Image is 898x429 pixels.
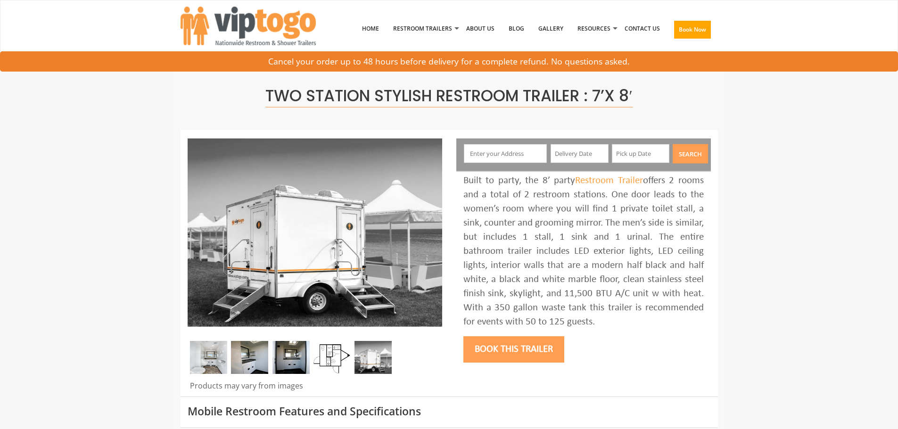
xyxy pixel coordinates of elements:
[188,380,442,397] div: Products may vary from images
[188,405,711,417] h3: Mobile Restroom Features and Specifications
[673,144,708,163] button: Search
[354,341,392,374] img: A mini restroom trailer with two separate stations and separate doors for males and females
[272,341,310,374] img: DSC_0004_email
[463,174,704,329] div: Built to party, the 8’ party offers 2 rooms and a total of 2 restroom stations. One door leads to...
[618,4,667,53] a: Contact Us
[463,336,564,363] button: Book this trailer
[575,176,643,186] a: Restroom Trailer
[355,4,386,53] a: Home
[386,4,459,53] a: Restroom Trailers
[181,7,316,45] img: VIPTOGO
[459,4,502,53] a: About Us
[531,4,570,53] a: Gallery
[190,341,227,374] img: Inside of complete restroom with a stall, a urinal, tissue holders, cabinets and mirror
[231,341,268,374] img: DSC_0016_email
[188,138,442,327] img: A mini restroom trailer with two separate stations and separate doors for males and females
[551,144,609,163] input: Delivery Date
[612,144,670,163] input: Pick up Date
[265,85,632,107] span: Two Station Stylish Restroom Trailer : 7’x 8′
[570,4,618,53] a: Resources
[667,4,718,59] a: Book Now
[464,144,547,163] input: Enter your Address
[313,341,351,374] img: Floor Plan of 2 station Mini restroom with sink and toilet
[502,4,531,53] a: Blog
[674,21,711,39] button: Book Now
